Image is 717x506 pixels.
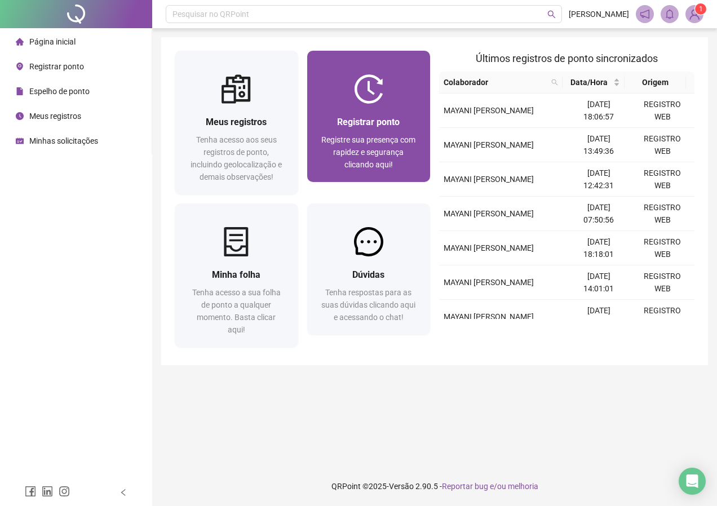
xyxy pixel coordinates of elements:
span: search [547,10,556,19]
span: Página inicial [29,37,76,46]
span: instagram [59,486,70,497]
span: search [549,74,560,91]
span: Registrar ponto [29,62,84,71]
span: clock-circle [16,112,24,120]
img: 92120 [686,6,703,23]
span: left [119,489,127,496]
span: environment [16,63,24,70]
th: Origem [625,72,687,94]
td: REGISTRO WEB [631,300,694,334]
a: Registrar pontoRegistre sua presença com rapidez e segurança clicando aqui! [307,51,431,182]
td: [DATE] 12:42:31 [567,162,631,197]
span: Tenha respostas para as suas dúvidas clicando aqui e acessando o chat! [321,288,415,322]
span: MAYANI [PERSON_NAME] [444,312,534,321]
span: Registre sua presença com rapidez e segurança clicando aqui! [321,135,415,169]
span: Espelho de ponto [29,87,90,96]
span: Últimos registros de ponto sincronizados [476,52,658,64]
span: notification [640,9,650,19]
a: Meus registrosTenha acesso aos seus registros de ponto, incluindo geolocalização e demais observa... [175,51,298,194]
span: MAYANI [PERSON_NAME] [444,106,534,115]
span: linkedin [42,486,53,497]
td: [DATE] 12:47:57 [567,300,631,334]
sup: Atualize o seu contato no menu Meus Dados [695,3,706,15]
span: Minhas solicitações [29,136,98,145]
td: [DATE] 14:01:01 [567,265,631,300]
td: [DATE] 18:18:01 [567,231,631,265]
span: MAYANI [PERSON_NAME] [444,243,534,252]
span: MAYANI [PERSON_NAME] [444,140,534,149]
td: [DATE] 13:49:36 [567,128,631,162]
td: REGISTRO WEB [631,128,694,162]
span: Tenha acesso aos seus registros de ponto, incluindo geolocalização e demais observações! [191,135,282,181]
td: REGISTRO WEB [631,162,694,197]
td: REGISTRO WEB [631,94,694,128]
div: Open Intercom Messenger [679,468,706,495]
span: Meus registros [206,117,267,127]
span: facebook [25,486,36,497]
span: Tenha acesso a sua folha de ponto a qualquer momento. Basta clicar aqui! [192,288,281,334]
span: Colaborador [444,76,547,88]
span: file [16,87,24,95]
span: Versão [389,482,414,491]
span: Reportar bug e/ou melhoria [442,482,538,491]
td: REGISTRO WEB [631,265,694,300]
span: Dúvidas [352,269,384,280]
th: Data/Hora [563,72,625,94]
span: schedule [16,137,24,145]
span: search [551,79,558,86]
span: bell [665,9,675,19]
span: Meus registros [29,112,81,121]
span: MAYANI [PERSON_NAME] [444,209,534,218]
span: [PERSON_NAME] [569,8,629,20]
td: REGISTRO WEB [631,197,694,231]
footer: QRPoint © 2025 - 2.90.5 - [152,467,717,506]
a: DúvidasTenha respostas para as suas dúvidas clicando aqui e acessando o chat! [307,203,431,335]
span: home [16,38,24,46]
a: Minha folhaTenha acesso a sua folha de ponto a qualquer momento. Basta clicar aqui! [175,203,298,347]
span: Minha folha [212,269,260,280]
span: MAYANI [PERSON_NAME] [444,278,534,287]
td: REGISTRO WEB [631,231,694,265]
td: [DATE] 18:06:57 [567,94,631,128]
span: MAYANI [PERSON_NAME] [444,175,534,184]
span: Data/Hora [567,76,611,88]
td: [DATE] 07:50:56 [567,197,631,231]
span: 1 [699,5,703,13]
span: Registrar ponto [337,117,400,127]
